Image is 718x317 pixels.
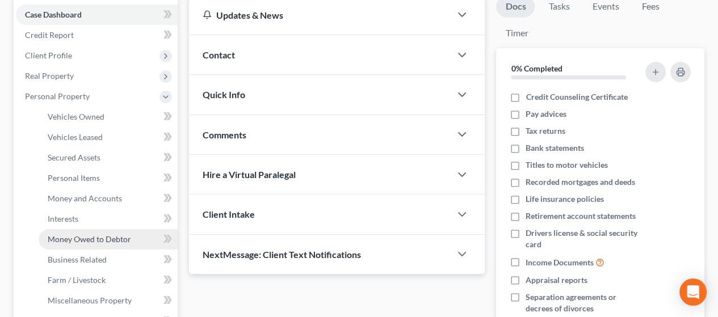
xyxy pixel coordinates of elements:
span: Hire a Virtual Paralegal [203,169,296,180]
span: Case Dashboard [25,10,82,19]
span: Business Related [48,255,107,264]
a: Miscellaneous Property [39,290,178,311]
span: Recorded mortgages and deeds [526,176,635,188]
span: Tax returns [526,125,565,137]
a: Timer [496,22,537,44]
span: Income Documents [526,257,594,268]
span: Credit Report [25,30,74,40]
span: Personal Property [25,91,90,101]
span: Pay advices [526,108,566,120]
span: Quick Info [203,89,245,100]
a: Money and Accounts [39,188,178,209]
span: Client Intake [203,209,255,219]
span: Secured Assets [48,153,100,162]
span: Appraisal reports [526,274,587,286]
span: Money Owed to Debtor [48,234,131,244]
span: Contact [203,49,235,60]
a: Credit Report [16,25,178,45]
span: Comments [203,129,246,140]
a: Secured Assets [39,147,178,168]
span: Vehicles Leased [48,132,103,142]
span: Retirement account statements [526,210,636,222]
a: Personal Items [39,168,178,188]
strong: 0% Completed [511,64,562,73]
span: Personal Items [48,173,100,183]
span: Farm / Livestock [48,275,106,285]
span: NextMessage: Client Text Notifications [203,249,361,260]
span: Titles to motor vehicles [526,159,608,171]
span: Life insurance policies [526,193,604,205]
span: Client Profile [25,50,72,60]
div: Updates & News [203,9,437,21]
div: Open Intercom Messenger [679,278,707,306]
span: Credit Counseling Certificate [526,91,627,103]
a: Interests [39,209,178,229]
span: Bank statements [526,142,584,154]
span: Drivers license & social security card [526,227,643,250]
span: Miscellaneous Property [48,295,132,305]
span: Vehicles Owned [48,112,104,121]
a: Money Owed to Debtor [39,229,178,250]
a: Case Dashboard [16,5,178,25]
a: Vehicles Owned [39,107,178,127]
a: Vehicles Leased [39,127,178,147]
span: Real Property [25,71,74,81]
span: Separation agreements or decrees of divorces [526,291,643,314]
a: Farm / Livestock [39,270,178,290]
span: Money and Accounts [48,193,122,203]
span: Interests [48,214,78,223]
a: Business Related [39,250,178,270]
